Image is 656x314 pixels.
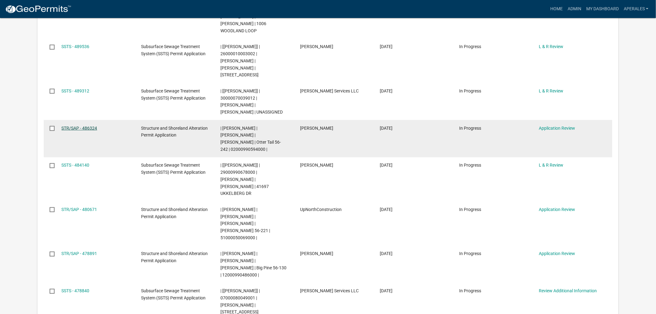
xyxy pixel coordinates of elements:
span: UpNorthConstruction [300,207,342,212]
a: Application Review [539,207,575,212]
span: | Andrea Perales | DAVID A NELSON | MARY P NELSON | Otter Tail 56-242 | 02000990594000 | [221,126,281,152]
span: 10/07/2025 [380,44,392,49]
span: Structure and Shoreland Alteration Permit Application [141,251,208,263]
span: 09/15/2025 [380,251,392,256]
span: 10/07/2025 [380,88,392,93]
span: In Progress [459,88,481,93]
a: Application Review [539,251,575,256]
a: STR/SAP - 486324 [61,126,97,131]
span: 10/01/2025 [380,126,392,131]
a: SSTS - 484140 [61,163,89,168]
span: | [Andrea Perales] | 29000990678000 | JAMES R VELDE | LORI A VELDE | 41697 UKKELBERG DR [221,163,269,196]
a: My Dashboard [584,3,621,15]
span: JenCo Services LLC [300,288,359,293]
span: Bill Schueller [300,44,333,49]
span: In Progress [459,288,481,293]
a: SSTS - 478840 [61,288,89,293]
span: Structure and Shoreland Alteration Permit Application [141,207,208,219]
span: | [Andrea Perales] | 26000010003002 | GLENN J ROSENTRETER | CRAIG A NETLAND | 27386 210TH AVE [221,44,260,77]
span: In Progress [459,251,481,256]
span: In Progress [459,163,481,168]
span: Timothy Zepper [300,251,333,256]
a: Admin [565,3,584,15]
a: aperales [621,3,651,15]
span: In Progress [459,126,481,131]
span: 09/25/2025 [380,163,392,168]
span: Structure and Shoreland Alteration Permit Application [141,126,208,138]
a: L & R Review [539,163,563,168]
a: L & R Review [539,44,563,49]
span: 09/15/2025 [380,288,392,293]
span: In Progress [459,207,481,212]
span: Subsurface Sewage Treatment System (SSTS) Permit Application [141,163,206,175]
span: Subsurface Sewage Treatment System (SSTS) Permit Application [141,288,206,300]
span: Subsurface Sewage Treatment System (SSTS) Permit Application [141,44,206,56]
span: JenCo Services LLC [300,88,359,93]
a: STR/SAP - 478891 [61,251,97,256]
a: STR/SAP - 480671 [61,207,97,212]
span: 09/18/2025 [380,207,392,212]
span: | [Andrea Perales] | 30000070039012 | WILLIAM SEABERG | REBECCA SEABERG | UNASSIGNED [221,88,283,114]
span: David A Nelson [300,126,333,131]
span: | Andrea Perales | STEVEN J HANSON | TAMMY J HANSON | Schuster 56-221 | 51000050069000 | [221,207,270,240]
a: SSTS - 489312 [61,88,89,93]
a: Home [548,3,565,15]
span: | Andrea Perales | CARY L ZEPPER | TIMOTHY M ZEPPER | Big Pine 56-130 | 12000990486000 | [221,251,287,277]
a: SSTS - 489536 [61,44,89,49]
a: L & R Review [539,88,563,93]
span: In Progress [459,44,481,49]
span: Subsurface Sewage Treatment System (SSTS) Permit Application [141,88,206,101]
a: Application Review [539,126,575,131]
a: Review Additional Information [539,288,597,293]
span: Bill Schueller [300,163,333,168]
